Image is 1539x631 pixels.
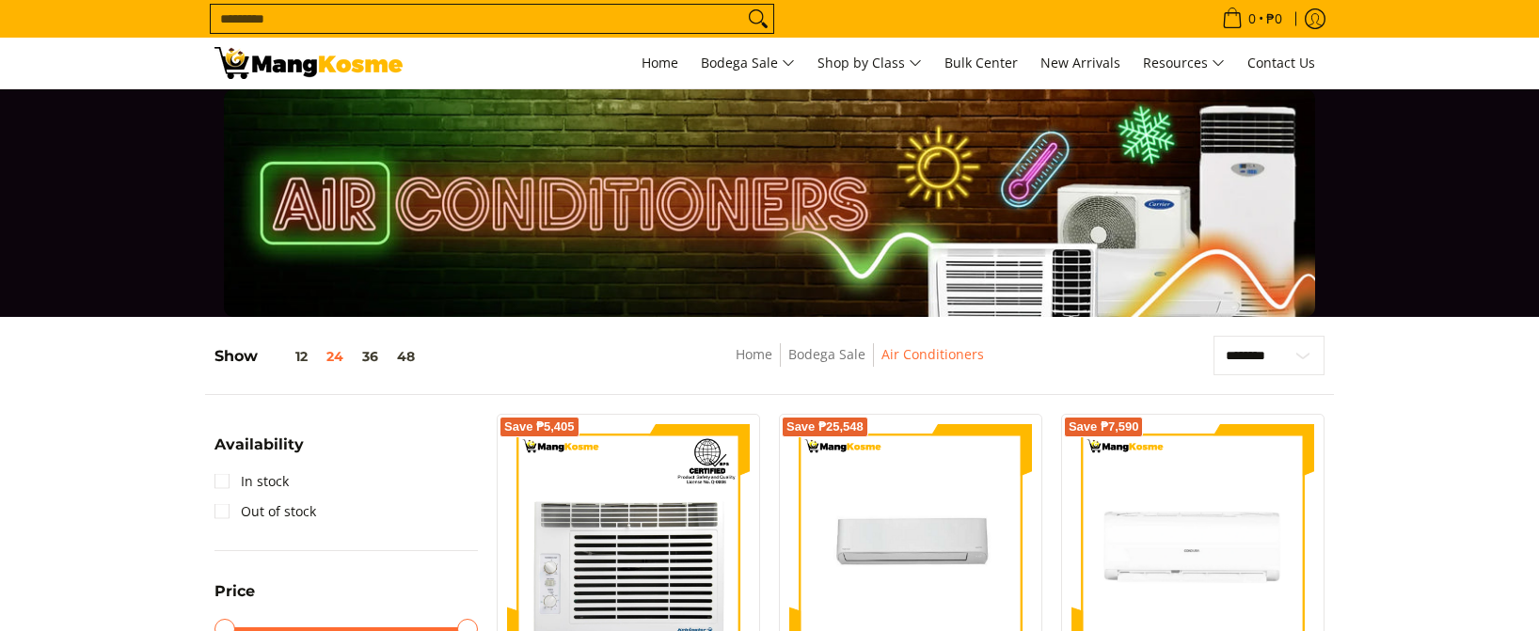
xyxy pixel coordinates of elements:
[504,421,575,433] span: Save ₱5,405
[1031,38,1130,88] a: New Arrivals
[214,47,403,79] img: Bodega Sale Aircon l Mang Kosme: Home Appliances Warehouse Sale
[736,345,772,363] a: Home
[817,52,922,75] span: Shop by Class
[788,345,865,363] a: Bodega Sale
[1263,12,1285,25] span: ₱0
[632,38,688,88] a: Home
[743,5,773,33] button: Search
[388,349,424,364] button: 48
[214,347,424,366] h5: Show
[353,349,388,364] button: 36
[691,38,804,88] a: Bodega Sale
[1216,8,1288,29] span: •
[881,345,984,363] a: Air Conditioners
[642,54,678,71] span: Home
[1134,38,1234,88] a: Resources
[808,38,931,88] a: Shop by Class
[421,38,1325,88] nav: Main Menu
[944,54,1018,71] span: Bulk Center
[258,349,317,364] button: 12
[935,38,1027,88] a: Bulk Center
[214,437,304,466] summary: Open
[1238,38,1325,88] a: Contact Us
[1069,421,1139,433] span: Save ₱7,590
[1143,52,1225,75] span: Resources
[1040,54,1120,71] span: New Arrivals
[1247,54,1315,71] span: Contact Us
[1245,12,1259,25] span: 0
[598,343,1121,386] nav: Breadcrumbs
[701,52,795,75] span: Bodega Sale
[214,584,255,599] span: Price
[214,497,316,527] a: Out of stock
[214,437,304,452] span: Availability
[214,466,289,497] a: In stock
[214,584,255,613] summary: Open
[317,349,353,364] button: 24
[786,421,864,433] span: Save ₱25,548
